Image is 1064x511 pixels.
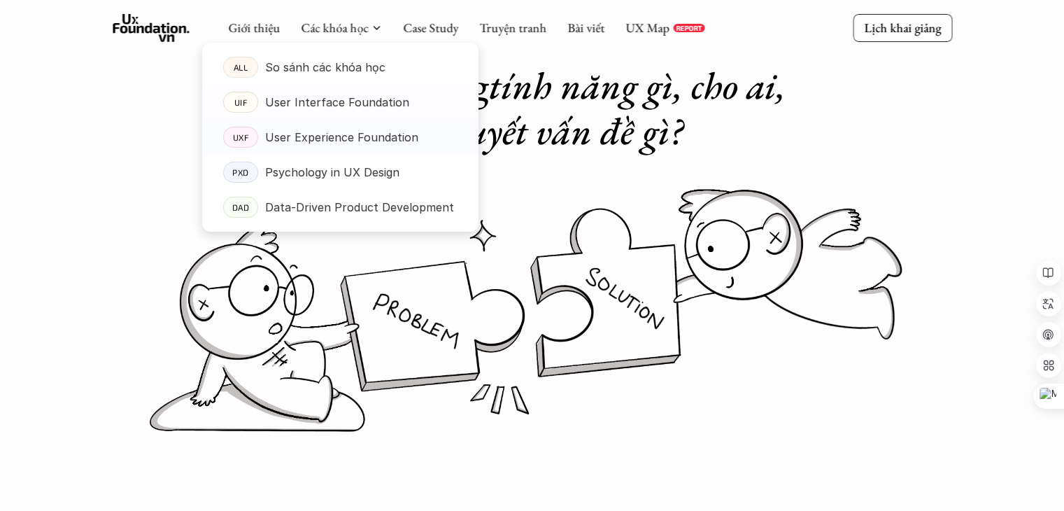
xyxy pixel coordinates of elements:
[233,62,248,72] p: ALL
[625,20,669,36] a: UX Map
[234,97,247,107] p: UIF
[232,167,249,177] p: PXD
[202,50,478,85] a: ALLSo sánh các khóa học
[202,155,478,190] a: PXDPsychology in UX Design
[301,20,368,36] a: Các khóa học
[232,202,249,212] p: DAD
[479,20,546,36] a: Truyện tranh
[228,20,280,36] a: Giới thiệu
[265,162,399,183] p: Psychology in UX Design
[403,20,458,36] a: Case Study
[253,63,812,154] h1: Nên xây dựng
[202,85,478,120] a: UIFUser Interface Foundation
[265,57,385,78] p: So sánh các khóa học
[202,120,478,155] a: UXFUser Experience Foundation
[232,132,248,142] p: UXF
[676,24,702,32] p: REPORT
[265,92,409,113] p: User Interface Foundation
[864,20,941,36] p: Lịch khai giảng
[265,197,454,218] p: Data-Driven Product Development
[853,14,952,41] a: Lịch khai giảng
[381,61,794,155] em: tính năng gì, cho ai, giải quyết vấn đề gì?
[202,190,478,225] a: DADData-Driven Product Development
[567,20,604,36] a: Bài viết
[265,127,418,148] p: User Experience Foundation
